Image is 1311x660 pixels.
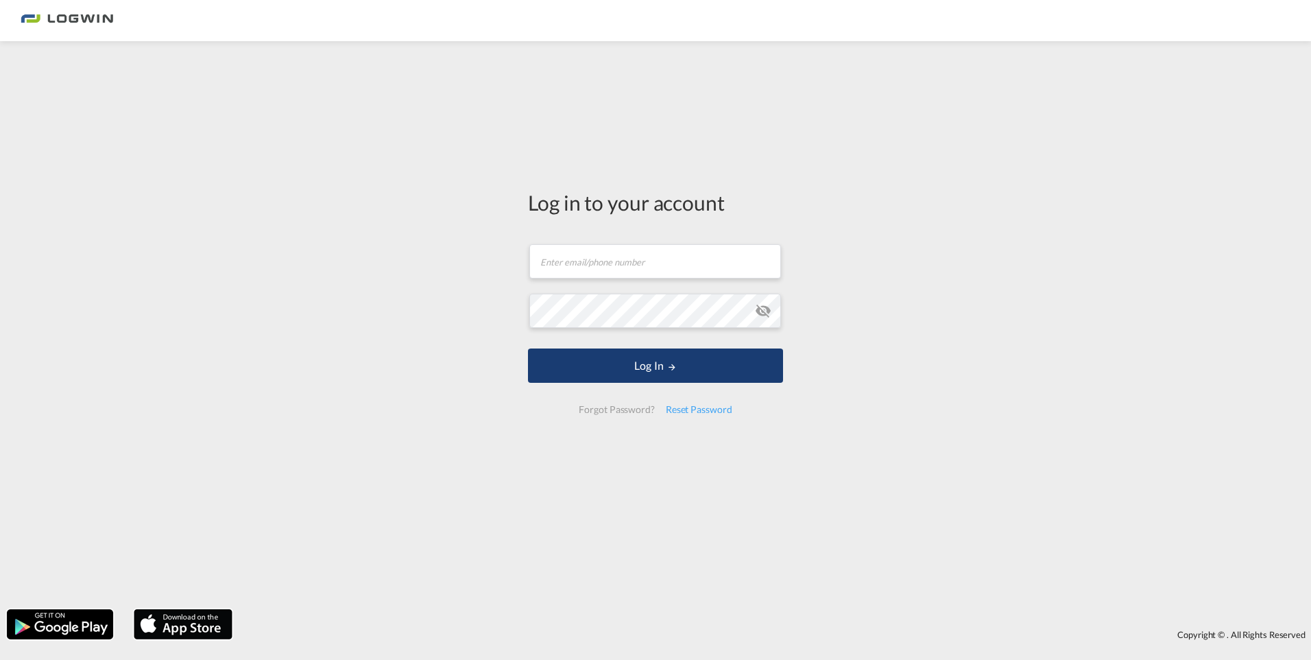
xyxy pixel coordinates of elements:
div: Copyright © . All Rights Reserved [239,623,1311,646]
img: google.png [5,608,115,641]
div: Log in to your account [528,188,783,217]
img: 2761ae10d95411efa20a1f5e0282d2d7.png [21,5,113,36]
img: apple.png [132,608,234,641]
div: Forgot Password? [573,397,660,422]
button: LOGIN [528,349,783,383]
md-icon: icon-eye-off [755,303,771,319]
div: Reset Password [660,397,738,422]
input: Enter email/phone number [529,244,781,279]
